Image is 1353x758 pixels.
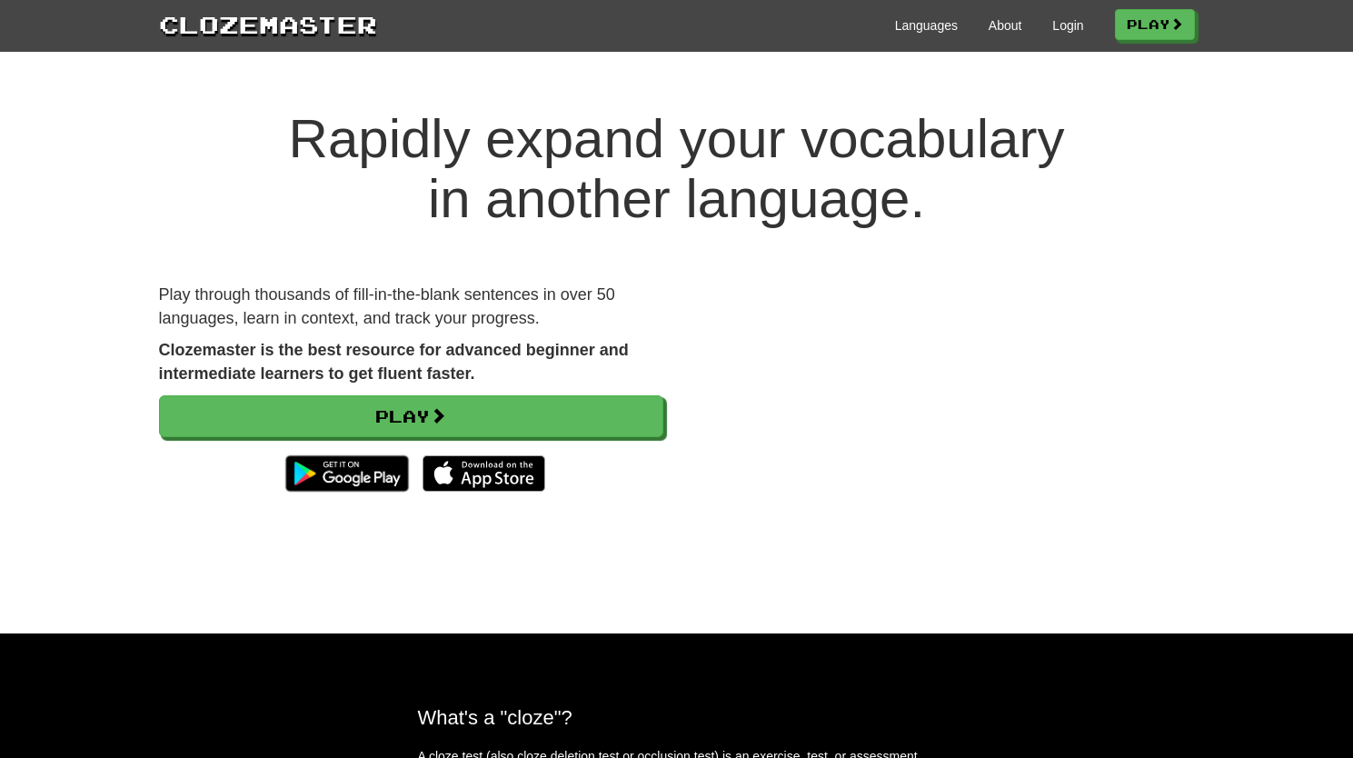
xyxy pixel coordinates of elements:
[1115,9,1195,40] a: Play
[1052,16,1083,35] a: Login
[423,455,545,492] img: Download_on_the_App_Store_Badge_US-UK_135x40-25178aeef6eb6b83b96f5f2d004eda3bffbb37122de64afbaef7...
[895,16,958,35] a: Languages
[418,706,936,729] h2: What's a "cloze"?
[159,395,663,437] a: Play
[159,7,377,41] a: Clozemaster
[159,284,663,330] p: Play through thousands of fill-in-the-blank sentences in over 50 languages, learn in context, and...
[989,16,1022,35] a: About
[276,446,417,501] img: Get it on Google Play
[159,341,629,383] strong: Clozemaster is the best resource for advanced beginner and intermediate learners to get fluent fa...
